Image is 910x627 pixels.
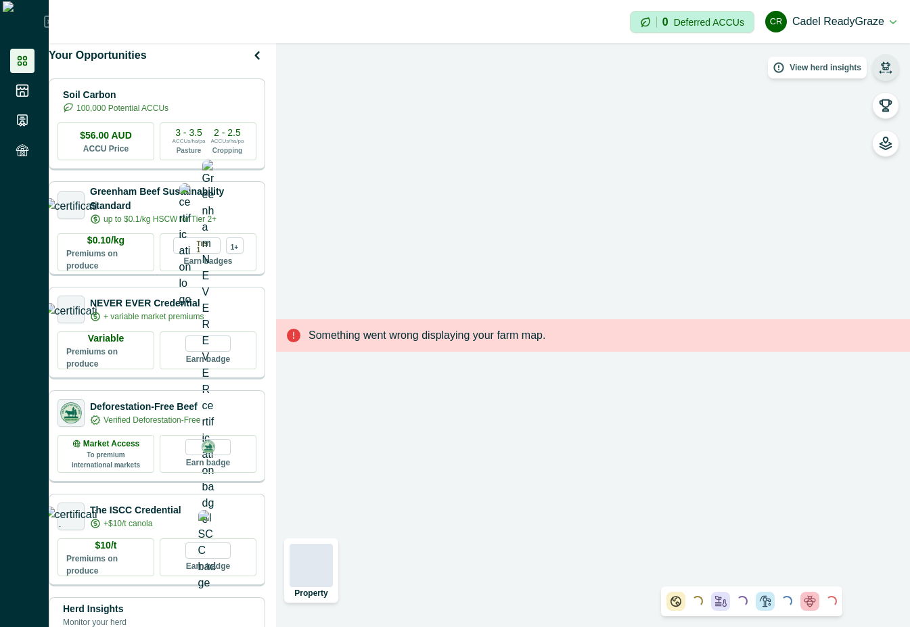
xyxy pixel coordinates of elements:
[183,254,232,267] p: Earn badges
[90,185,256,213] p: Greenham Beef Sustainability Standard
[674,17,744,27] p: Deferred ACCUs
[83,438,140,450] p: Market Access
[44,198,99,212] img: certification logo
[66,248,145,272] p: Premiums on produce
[90,400,200,414] p: Deforestation-Free Beef
[87,233,124,248] p: $0.10/kg
[226,237,244,254] div: more credentials avaialble
[83,143,129,155] p: ACCU Price
[186,352,230,365] p: Earn badge
[104,213,217,225] p: up to $0.1/kg HSCW for Tier 2+
[49,47,147,64] p: Your Opportunities
[58,400,84,426] img: certification logo
[90,296,204,310] p: NEVER EVER Credential
[200,439,217,455] img: DFB badge
[197,238,214,253] p: Tier 1
[80,129,132,143] p: $56.00 AUD
[175,128,202,137] p: 3 - 3.5
[186,559,230,572] p: Earn badge
[44,303,99,317] img: certification logo
[104,310,204,323] p: + variable market premiums
[211,137,244,145] p: ACCUs/ha/pa
[90,503,181,517] p: The ISCC Credential
[294,589,327,597] p: Property
[104,517,152,530] p: +$10/t canola
[66,553,145,577] p: Premiums on produce
[179,183,191,308] img: certification logo
[276,319,910,352] div: Something went wrong displaying your farm map.
[104,414,200,426] p: Verified Deforestation-Free
[231,241,238,250] p: 1+
[88,331,124,346] p: Variable
[44,507,99,527] img: certification logo
[173,137,206,145] p: ACCUs/ha/pa
[662,17,668,28] p: 0
[63,602,127,616] p: Herd Insights
[63,88,168,102] p: Soil Carbon
[202,160,214,528] img: Greenham NEVER EVER certification badge
[177,145,202,156] p: Pasture
[212,145,242,156] p: Cropping
[3,1,44,42] img: Logo
[76,102,168,114] p: 100,000 Potential ACCUs
[95,538,117,553] p: $10/t
[66,346,145,370] p: Premiums on produce
[214,128,241,137] p: 2 - 2.5
[765,5,896,38] button: Cadel ReadyGrazeCadel ReadyGraze
[198,510,219,591] img: ISCC badge
[186,455,230,469] p: Earn badge
[66,450,145,470] p: To premium international markets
